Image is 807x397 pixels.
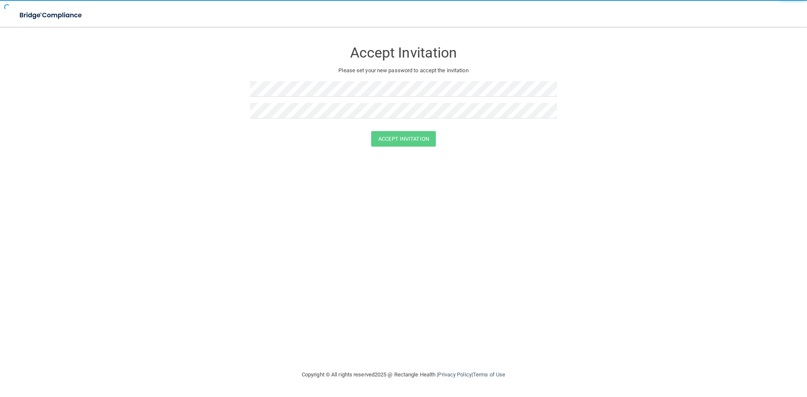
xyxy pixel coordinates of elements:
a: Privacy Policy [438,371,471,378]
h3: Accept Invitation [250,45,557,60]
a: Terms of Use [473,371,505,378]
div: Copyright © All rights reserved 2025 @ Rectangle Health | | [250,361,557,388]
img: bridge_compliance_login_screen.278c3ca4.svg [13,7,90,24]
p: Please set your new password to accept the invitation [256,66,551,76]
button: Accept Invitation [371,131,436,147]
